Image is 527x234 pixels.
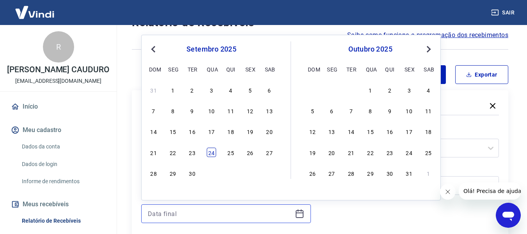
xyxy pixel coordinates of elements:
[168,127,177,136] div: Choose segunda-feira, 15 de setembro de 2025
[148,45,275,54] div: setembro 2025
[168,64,177,74] div: seg
[226,106,236,115] div: Choose quinta-feira, 11 de setembro de 2025
[366,64,375,74] div: qua
[307,45,434,54] div: outubro 2025
[207,106,216,115] div: Choose quarta-feira, 10 de setembro de 2025
[308,168,317,178] div: Choose domingo, 26 de outubro de 2025
[346,106,356,115] div: Choose terça-feira, 7 de outubro de 2025
[168,168,177,178] div: Choose segunda-feira, 29 de setembro de 2025
[385,127,394,136] div: Choose quinta-feira, 16 de outubro de 2025
[327,127,336,136] div: Choose segunda-feira, 13 de outubro de 2025
[346,127,356,136] div: Choose terça-feira, 14 de outubro de 2025
[327,64,336,74] div: seg
[265,127,274,136] div: Choose sábado, 20 de setembro de 2025
[188,64,197,74] div: ter
[327,148,336,157] div: Choose segunda-feira, 20 de outubro de 2025
[265,168,274,178] div: Choose sábado, 4 de outubro de 2025
[149,85,158,95] div: Choose domingo, 31 de agosto de 2025
[385,85,394,95] div: Choose quinta-feira, 2 de outubro de 2025
[245,85,255,95] div: Choose sexta-feira, 5 de setembro de 2025
[405,148,414,157] div: Choose sexta-feira, 24 de outubro de 2025
[149,168,158,178] div: Choose domingo, 28 de setembro de 2025
[168,106,177,115] div: Choose segunda-feira, 8 de setembro de 2025
[346,148,356,157] div: Choose terça-feira, 21 de outubro de 2025
[188,168,197,178] div: Choose terça-feira, 30 de setembro de 2025
[327,168,336,178] div: Choose segunda-feira, 27 de outubro de 2025
[245,168,255,178] div: Choose sexta-feira, 3 de outubro de 2025
[366,168,375,178] div: Choose quarta-feira, 29 de outubro de 2025
[424,64,433,74] div: sab
[424,85,433,95] div: Choose sábado, 4 de outubro de 2025
[405,85,414,95] div: Choose sexta-feira, 3 de outubro de 2025
[148,208,292,220] input: Data final
[207,85,216,95] div: Choose quarta-feira, 3 de setembro de 2025
[188,85,197,95] div: Choose terça-feira, 2 de setembro de 2025
[366,85,375,95] div: Choose quarta-feira, 1 de outubro de 2025
[490,5,518,20] button: Sair
[226,85,236,95] div: Choose quinta-feira, 4 de setembro de 2025
[307,84,434,179] div: month 2025-10
[308,64,317,74] div: dom
[327,85,336,95] div: Choose segunda-feira, 29 de setembro de 2025
[385,106,394,115] div: Choose quinta-feira, 9 de outubro de 2025
[424,148,433,157] div: Choose sábado, 25 de outubro de 2025
[308,106,317,115] div: Choose domingo, 5 de outubro de 2025
[226,148,236,157] div: Choose quinta-feira, 25 de setembro de 2025
[148,84,275,179] div: month 2025-09
[346,168,356,178] div: Choose terça-feira, 28 de outubro de 2025
[149,64,158,74] div: dom
[5,5,66,12] span: Olá! Precisa de ajuda?
[19,213,107,229] a: Relatório de Recebíveis
[245,64,255,74] div: sex
[9,98,107,115] a: Início
[149,106,158,115] div: Choose domingo, 7 de setembro de 2025
[245,106,255,115] div: Choose sexta-feira, 12 de setembro de 2025
[265,85,274,95] div: Choose sábado, 6 de setembro de 2025
[366,148,375,157] div: Choose quarta-feira, 22 de outubro de 2025
[385,168,394,178] div: Choose quinta-feira, 30 de outubro de 2025
[440,184,456,200] iframe: Fechar mensagem
[188,127,197,136] div: Choose terça-feira, 16 de setembro de 2025
[168,148,177,157] div: Choose segunda-feira, 22 de setembro de 2025
[188,148,197,157] div: Choose terça-feira, 23 de setembro de 2025
[496,203,521,228] iframe: Botão para abrir a janela de mensagens
[308,127,317,136] div: Choose domingo, 12 de outubro de 2025
[347,30,508,40] a: Saiba como funciona a programação dos recebimentos
[308,85,317,95] div: Choose domingo, 28 de setembro de 2025
[308,148,317,157] div: Choose domingo, 19 de outubro de 2025
[226,64,236,74] div: qui
[19,173,107,189] a: Informe de rendimentos
[168,85,177,95] div: Choose segunda-feira, 1 de setembro de 2025
[424,106,433,115] div: Choose sábado, 11 de outubro de 2025
[207,127,216,136] div: Choose quarta-feira, 17 de setembro de 2025
[385,148,394,157] div: Choose quinta-feira, 23 de outubro de 2025
[346,64,356,74] div: ter
[245,148,255,157] div: Choose sexta-feira, 26 de setembro de 2025
[405,64,414,74] div: sex
[226,168,236,178] div: Choose quinta-feira, 2 de outubro de 2025
[188,106,197,115] div: Choose terça-feira, 9 de setembro de 2025
[149,45,158,54] button: Previous Month
[15,77,101,85] p: [EMAIL_ADDRESS][DOMAIN_NAME]
[405,127,414,136] div: Choose sexta-feira, 17 de outubro de 2025
[19,139,107,155] a: Dados da conta
[245,127,255,136] div: Choose sexta-feira, 19 de setembro de 2025
[424,127,433,136] div: Choose sábado, 18 de outubro de 2025
[9,0,60,24] img: Vindi
[424,168,433,178] div: Choose sábado, 1 de novembro de 2025
[9,121,107,139] button: Meu cadastro
[7,66,110,74] p: [PERSON_NAME] CAUDURO
[405,168,414,178] div: Choose sexta-feira, 31 de outubro de 2025
[9,196,107,213] button: Meus recebíveis
[43,31,74,63] div: R
[366,106,375,115] div: Choose quarta-feira, 8 de outubro de 2025
[149,148,158,157] div: Choose domingo, 21 de setembro de 2025
[455,65,508,84] button: Exportar
[459,182,521,200] iframe: Mensagem da empresa
[265,64,274,74] div: sab
[226,127,236,136] div: Choose quinta-feira, 18 de setembro de 2025
[385,64,394,74] div: qui
[207,64,216,74] div: qua
[207,168,216,178] div: Choose quarta-feira, 1 de outubro de 2025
